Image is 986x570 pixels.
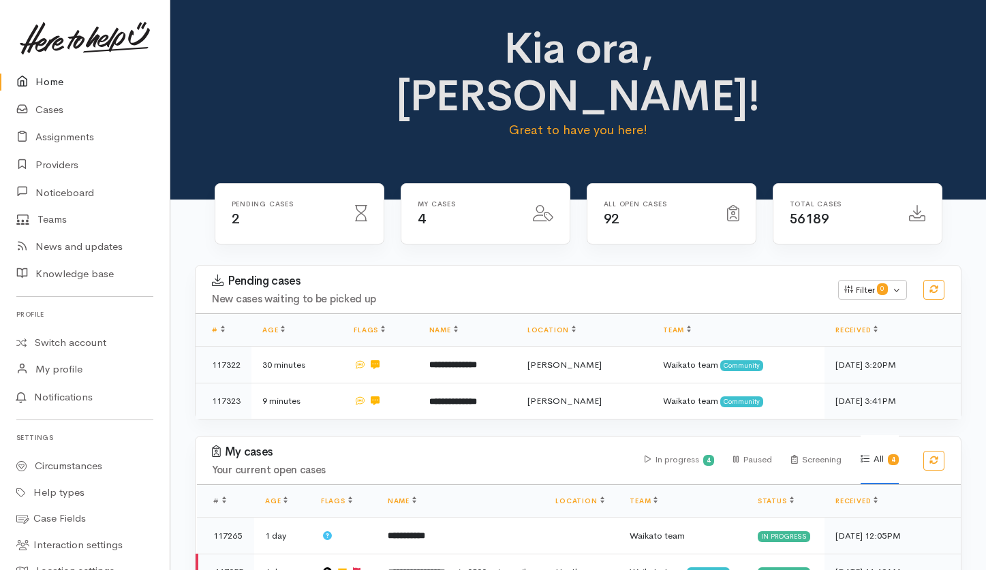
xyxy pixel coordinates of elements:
td: 9 minutes [251,383,343,419]
a: Team [663,326,691,334]
h1: Kia ora, [PERSON_NAME]! [390,25,766,121]
span: # [213,496,226,505]
span: [PERSON_NAME] [527,395,602,407]
td: [DATE] 3:20PM [825,347,961,383]
td: Waikato team [652,347,825,383]
a: Name [388,496,416,505]
h6: Total cases [790,200,893,208]
a: Age [265,496,288,505]
a: Name [429,326,458,334]
div: In progress [645,436,715,484]
a: Flags [354,326,385,334]
a: Location [555,496,604,505]
b: 4 [707,456,711,464]
div: All [861,435,899,484]
td: 117265 [197,518,254,554]
h6: Settings [16,428,153,447]
td: 117322 [196,347,251,383]
td: [DATE] 12:05PM [825,518,961,554]
a: Flags [321,496,352,505]
td: Waikato team [652,383,825,419]
span: 4 [418,210,426,227]
div: Paused [733,436,772,484]
a: Age [262,326,285,334]
h6: All Open cases [604,200,711,208]
span: Community [720,396,763,407]
a: Status [758,496,794,505]
div: Screening [791,436,842,484]
a: Location [527,326,576,334]
h4: New cases waiting to be picked up [212,294,822,305]
span: 92 [604,210,619,227]
td: [DATE] 3:41PM [825,383,961,419]
a: # [212,326,225,334]
button: Filter0 [838,280,907,300]
span: 56189 [790,210,829,227]
h4: Your current open cases [212,464,628,476]
b: 4 [891,455,895,464]
h6: My cases [418,200,517,208]
a: Received [835,326,878,334]
span: Community [720,360,763,371]
a: Team [630,496,658,505]
span: 2 [232,210,240,227]
td: 30 minutes [251,347,343,383]
td: Waikato team [619,518,747,554]
h6: Pending cases [232,200,339,208]
td: 1 day [254,518,310,554]
span: 0 [877,283,888,294]
div: In progress [758,531,810,542]
h3: Pending cases [212,274,822,288]
p: Great to have you here! [390,121,766,140]
h3: My cases [212,445,628,459]
h6: Profile [16,305,153,323]
span: [PERSON_NAME] [527,359,602,370]
td: 117323 [196,383,251,419]
a: Received [835,496,878,505]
